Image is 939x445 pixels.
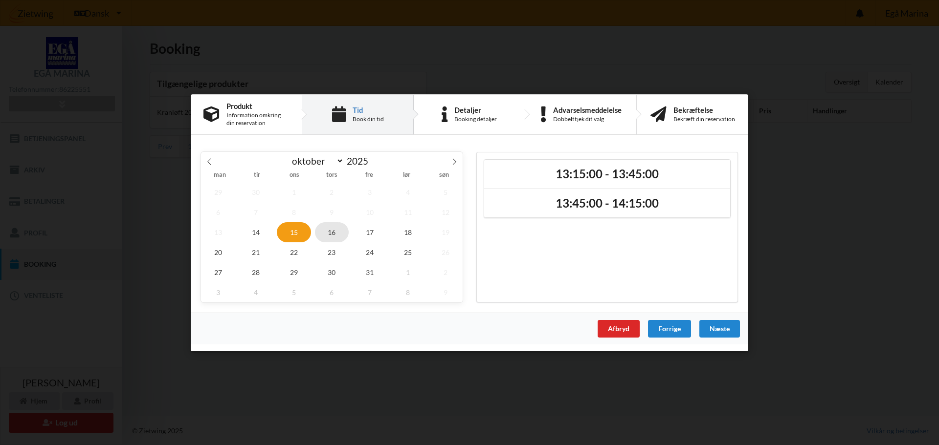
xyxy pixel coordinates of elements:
[201,172,238,178] span: man
[315,242,349,262] span: oktober 23, 2025
[315,222,349,242] span: oktober 16, 2025
[276,172,313,178] span: ons
[553,115,622,123] div: Dobbelttjek dit valg
[353,222,387,242] span: oktober 17, 2025
[425,172,463,178] span: søn
[454,115,497,123] div: Booking detaljer
[315,182,349,202] span: oktober 2, 2025
[277,262,311,282] span: oktober 29, 2025
[201,182,235,202] span: september 29, 2025
[491,195,723,211] h2: 13:45:00 - 14:15:00
[353,106,384,113] div: Tid
[454,106,497,113] div: Detaljer
[201,222,235,242] span: oktober 13, 2025
[277,202,311,222] span: oktober 8, 2025
[315,282,349,302] span: november 6, 2025
[491,166,723,181] h2: 13:15:00 - 13:45:00
[239,182,273,202] span: september 30, 2025
[239,282,273,302] span: november 4, 2025
[428,182,463,202] span: oktober 5, 2025
[239,262,273,282] span: oktober 28, 2025
[353,262,387,282] span: oktober 31, 2025
[673,106,735,113] div: Bekræftelse
[277,282,311,302] span: november 5, 2025
[277,222,311,242] span: oktober 15, 2025
[238,172,275,178] span: tir
[277,182,311,202] span: oktober 1, 2025
[391,182,425,202] span: oktober 4, 2025
[428,262,463,282] span: november 2, 2025
[353,115,384,123] div: Book din tid
[428,202,463,222] span: oktober 12, 2025
[391,222,425,242] span: oktober 18, 2025
[201,262,235,282] span: oktober 27, 2025
[699,319,740,337] div: Næste
[239,242,273,262] span: oktober 21, 2025
[353,282,387,302] span: november 7, 2025
[353,202,387,222] span: oktober 10, 2025
[226,102,289,109] div: Produkt
[353,242,387,262] span: oktober 24, 2025
[313,172,350,178] span: tors
[391,242,425,262] span: oktober 25, 2025
[391,262,425,282] span: november 1, 2025
[201,202,235,222] span: oktober 6, 2025
[288,155,344,167] select: Month
[391,202,425,222] span: oktober 11, 2025
[351,172,388,178] span: fre
[201,242,235,262] span: oktober 20, 2025
[648,319,691,337] div: Forrige
[344,155,376,167] input: Year
[388,172,425,178] span: lør
[391,282,425,302] span: november 8, 2025
[277,242,311,262] span: oktober 22, 2025
[428,242,463,262] span: oktober 26, 2025
[353,182,387,202] span: oktober 3, 2025
[201,282,235,302] span: november 3, 2025
[315,202,349,222] span: oktober 9, 2025
[598,319,640,337] div: Afbryd
[315,262,349,282] span: oktober 30, 2025
[226,111,289,127] div: Information omkring din reservation
[673,115,735,123] div: Bekræft din reservation
[239,202,273,222] span: oktober 7, 2025
[428,222,463,242] span: oktober 19, 2025
[239,222,273,242] span: oktober 14, 2025
[553,106,622,113] div: Advarselsmeddelelse
[428,282,463,302] span: november 9, 2025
